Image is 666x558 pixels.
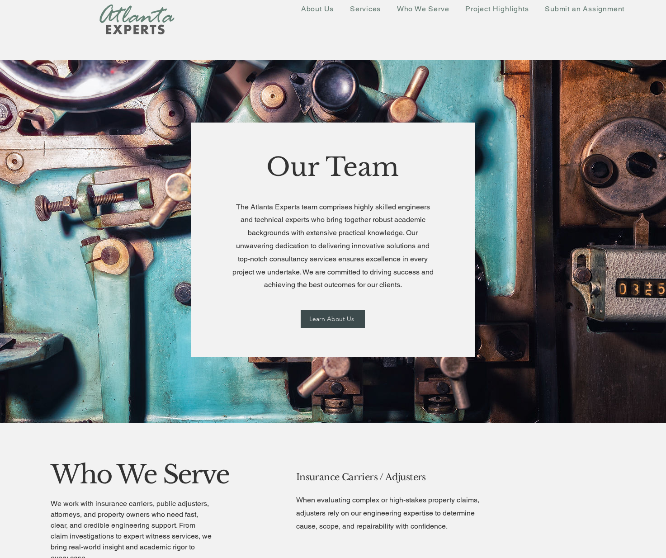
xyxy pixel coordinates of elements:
[51,459,228,490] span: Who We Serve
[397,5,449,13] span: Who We Serve
[99,4,175,35] img: New Logo Transparent Background_edited.png
[350,5,381,13] span: Services
[266,151,399,183] span: Our Team
[465,5,529,13] span: Project Highlights
[545,5,624,13] span: Submit an Assignment
[232,203,434,289] span: The Atlanta Experts team comprises highly skilled engineers and technical experts who bring toget...
[296,496,479,530] span: When evaluating complex or high-stakes property claims, adjusters rely on our engineering experti...
[301,310,365,328] a: Learn About Us
[296,472,426,482] span: Insurance Carriers / Adjusters
[301,5,334,13] span: About Us
[309,315,354,323] span: Learn About Us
